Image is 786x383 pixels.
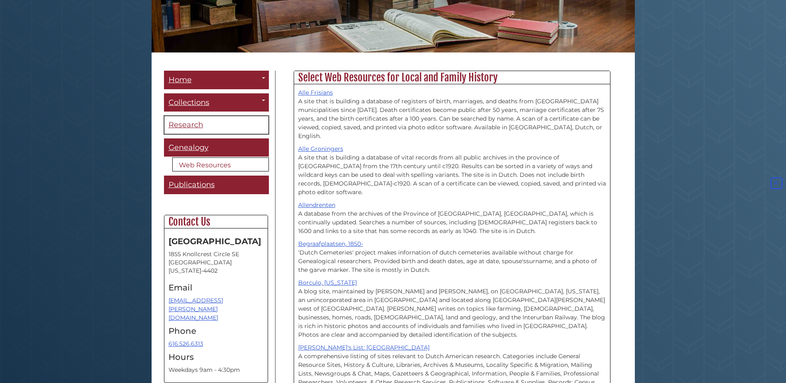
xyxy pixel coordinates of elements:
a: [EMAIL_ADDRESS][PERSON_NAME][DOMAIN_NAME] [169,297,223,321]
a: Allendrenten [298,201,335,209]
h4: Hours [169,352,264,362]
a: Collections [164,93,269,112]
span: Research [169,120,203,129]
h2: Select Web Resources for Local and Family History [294,71,610,84]
span: Publications [169,180,215,189]
p: A blog site, maintained by [PERSON_NAME] and [PERSON_NAME], on [GEOGRAPHIC_DATA], [US_STATE], an ... [298,278,606,339]
strong: [GEOGRAPHIC_DATA] [169,236,261,246]
h4: Phone [169,326,264,335]
p: Weekdays 9am - 4:30pm [169,366,264,374]
span: Genealogy [169,143,209,152]
p: A database from the archives of the Province of [GEOGRAPHIC_DATA], [GEOGRAPHIC_DATA], which is co... [298,201,606,236]
a: Publications [164,176,269,194]
a: Web Resources [172,157,269,171]
a: Alle Frisians [298,89,333,96]
a: Genealogy [164,138,269,157]
h4: Email [169,283,264,292]
a: Research [164,116,269,134]
a: Alle Groningers [298,145,343,152]
p: A site that is building a database of vital records from all public archives in the province of [... [298,145,606,197]
p: 'Dutch Cemeteries' project makes infornation of dutch cemeteries available without charge for Gen... [298,240,606,274]
a: Back to Top [769,180,784,187]
span: Home [169,75,192,84]
address: 1855 Knollcrest Circle SE [GEOGRAPHIC_DATA][US_STATE]-4402 [169,250,264,275]
h2: Contact Us [164,215,268,228]
p: A site that is building a database of registers of birth, marriages, and deaths from [GEOGRAPHIC_... [298,88,606,140]
a: 616.526.6313 [169,340,203,347]
a: Home [164,71,269,89]
a: [PERSON_NAME]'s List: [GEOGRAPHIC_DATA] [298,344,430,351]
span: Collections [169,98,209,107]
a: Begraafplaatsen, 1850- [298,240,363,247]
a: Borculo, [US_STATE] [298,279,357,286]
